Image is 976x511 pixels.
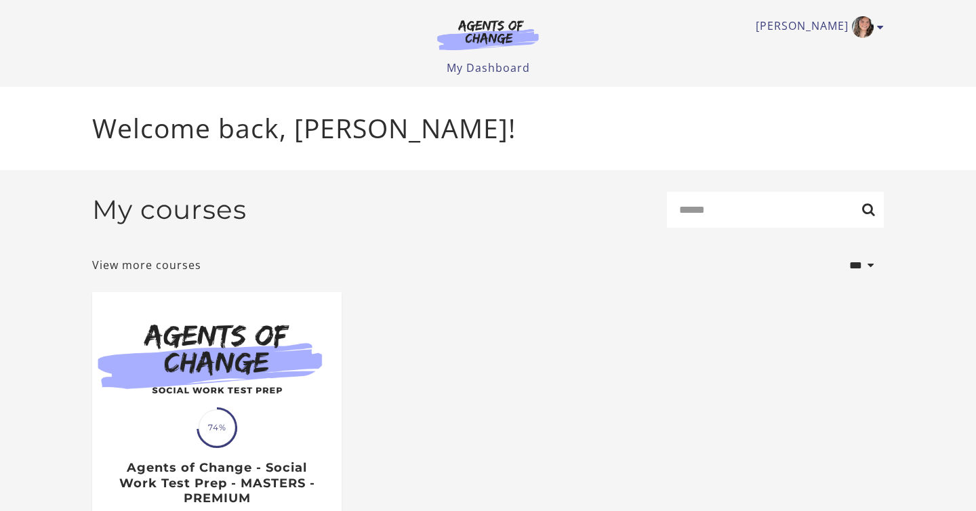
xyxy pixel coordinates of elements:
[92,257,201,273] a: View more courses
[447,60,530,75] a: My Dashboard
[756,16,877,38] a: Toggle menu
[106,460,327,506] h3: Agents of Change - Social Work Test Prep - MASTERS - PREMIUM
[423,19,553,50] img: Agents of Change Logo
[92,108,884,148] p: Welcome back, [PERSON_NAME]!
[199,409,235,446] span: 74%
[92,194,247,226] h2: My courses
